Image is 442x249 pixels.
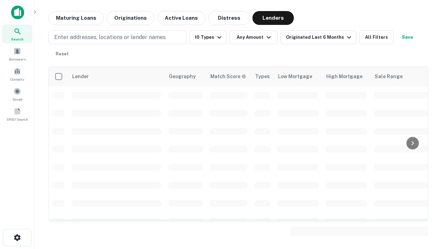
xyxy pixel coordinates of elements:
button: Lenders [252,11,294,25]
th: Sale Range [371,67,433,86]
button: Distress [208,11,250,25]
button: Active Loans [157,11,205,25]
a: Borrowers [2,45,32,63]
div: High Mortgage [326,72,363,81]
th: Capitalize uses an advanced AI algorithm to match your search with the best lender. The match sco... [206,67,251,86]
button: Any Amount [229,30,278,44]
button: Save your search to get updates of matches that match your search criteria. [396,30,419,44]
button: Enter addresses, locations or lender names [48,30,186,44]
th: Low Mortgage [274,67,322,86]
button: Reset [51,47,73,61]
span: Borrowers [9,56,26,62]
span: Saved [12,96,22,102]
th: Types [251,67,274,86]
div: Capitalize uses an advanced AI algorithm to match your search with the best lender. The match sco... [210,73,246,80]
div: Geography [169,72,196,81]
button: Originated Last 6 Months [280,30,356,44]
div: Sale Range [375,72,403,81]
div: Types [255,72,270,81]
span: Contacts [10,76,24,82]
th: Lender [68,67,165,86]
div: Originated Last 6 Months [286,33,353,41]
button: Maturing Loans [48,11,104,25]
p: Enter addresses, locations or lender names [54,33,166,41]
div: Low Mortgage [278,72,312,81]
a: Saved [2,85,32,103]
th: High Mortgage [322,67,371,86]
a: Search [2,25,32,43]
a: Contacts [2,65,32,83]
div: Lender [72,72,89,81]
span: Search [11,36,23,42]
h6: Match Score [210,73,245,80]
a: SREO Search [2,105,32,123]
th: Geography [165,67,206,86]
button: 10 Types [189,30,227,44]
button: Originations [107,11,154,25]
iframe: Chat Widget [407,194,442,227]
span: SREO Search [7,117,28,122]
img: capitalize-icon.png [11,6,24,19]
button: All Filters [359,30,394,44]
